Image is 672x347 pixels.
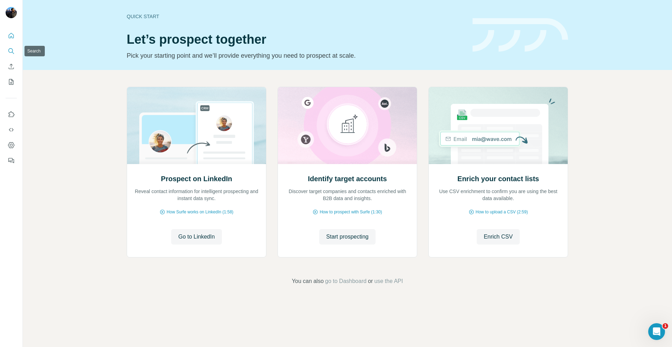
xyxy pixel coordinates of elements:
[308,174,387,184] h2: Identify target accounts
[6,123,17,136] button: Use Surfe API
[477,229,520,245] button: Enrich CSV
[368,277,373,285] span: or
[278,87,417,164] img: Identify target accounts
[127,51,464,61] p: Pick your starting point and we’ll provide everything you need to prospect at scale.
[178,233,215,241] span: Go to LinkedIn
[6,60,17,73] button: Enrich CSV
[326,233,369,241] span: Start prospecting
[161,174,232,184] h2: Prospect on LinkedIn
[6,108,17,121] button: Use Surfe on LinkedIn
[374,277,403,285] button: use the API
[428,87,568,164] img: Enrich your contact lists
[6,29,17,42] button: Quick start
[6,45,17,57] button: Search
[6,139,17,151] button: Dashboard
[6,76,17,88] button: My lists
[292,277,324,285] span: You can also
[472,18,568,52] img: banner
[127,13,464,20] div: Quick start
[484,233,513,241] span: Enrich CSV
[171,229,222,245] button: Go to LinkedIn
[325,277,366,285] button: go to Dashboard
[6,154,17,167] button: Feedback
[167,209,233,215] span: How Surfe works on LinkedIn (1:58)
[127,33,464,47] h1: Let’s prospect together
[319,229,376,245] button: Start prospecting
[663,323,668,329] span: 1
[320,209,382,215] span: How to prospect with Surfe (1:30)
[6,7,17,18] img: Avatar
[648,323,665,340] iframe: Intercom live chat
[476,209,528,215] span: How to upload a CSV (2:59)
[127,87,266,164] img: Prospect on LinkedIn
[134,188,259,202] p: Reveal contact information for intelligent prospecting and instant data sync.
[457,174,539,184] h2: Enrich your contact lists
[285,188,410,202] p: Discover target companies and contacts enriched with B2B data and insights.
[436,188,561,202] p: Use CSV enrichment to confirm you are using the best data available.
